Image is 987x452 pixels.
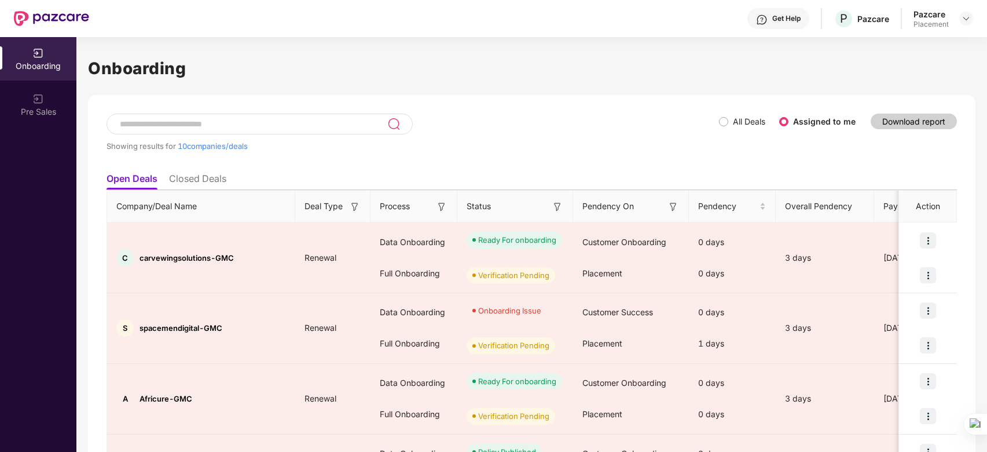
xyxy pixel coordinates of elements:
span: Pendency On [582,200,634,213]
img: svg+xml;base64,PHN2ZyB3aWR0aD0iMjAiIGhlaWdodD0iMjAiIHZpZXdCb3g9IjAgMCAyMCAyMCIgZmlsbD0ibm9uZSIgeG... [32,93,44,105]
div: Data Onboarding [370,367,457,399]
img: svg+xml;base64,PHN2ZyB3aWR0aD0iMTYiIGhlaWdodD0iMTYiIHZpZXdCb3g9IjAgMCAxNiAxNiIgZmlsbD0ibm9uZSIgeG... [349,201,361,213]
li: Open Deals [107,173,157,189]
div: Showing results for [107,141,719,151]
img: svg+xml;base64,PHN2ZyB3aWR0aD0iMjQiIGhlaWdodD0iMjUiIHZpZXdCb3g9IjAgMCAyNCAyNSIgZmlsbD0ibm9uZSIgeG... [387,117,401,131]
div: Full Onboarding [370,258,457,289]
button: Download report [871,114,957,129]
th: Overall Pendency [776,191,874,223]
div: Data Onboarding [370,297,457,328]
span: Renewal [295,323,346,333]
img: icon [920,267,936,283]
img: svg+xml;base64,PHN2ZyB3aWR0aD0iMTYiIGhlaWdodD0iMTYiIHZpZXdCb3g9IjAgMCAxNiAxNiIgZmlsbD0ibm9uZSIgeG... [667,201,679,213]
span: Customer Onboarding [582,378,666,388]
img: icon [920,302,936,319]
div: A [116,390,134,407]
div: Data Onboarding [370,227,457,258]
th: Payment Done [874,191,961,223]
span: Africure-GMC [140,394,192,403]
span: carvewingsolutions-GMC [140,253,234,263]
img: icon [920,408,936,424]
div: Get Help [772,14,801,23]
div: 0 days [689,227,776,258]
div: Pazcare [857,13,889,24]
img: icon [920,232,936,249]
span: 10 companies/deals [178,141,248,151]
div: Onboarding Issue [478,305,541,316]
div: Placement [913,20,949,29]
th: Pendency [689,191,776,223]
div: 0 days [689,258,776,289]
div: [DATE] [874,322,961,334]
label: All Deals [733,116,765,126]
span: Pendency [698,200,757,213]
div: Verification Pending [478,410,549,422]
img: svg+xml;base64,PHN2ZyBpZD0iSGVscC0zMngzMiIgeG1sbnM9Imh0dHA6Ly93d3cudzMub3JnLzIwMDAvc3ZnIiB3aWR0aD... [756,14,768,25]
span: Placement [582,268,622,278]
span: spacemendigital-GMC [140,323,222,333]
h1: Onboarding [88,56,975,81]
div: [DATE] [874,392,961,405]
span: Placement [582,409,622,419]
div: 1 days [689,328,776,359]
div: Ready For onboarding [478,376,556,387]
img: svg+xml;base64,PHN2ZyB3aWR0aD0iMTYiIGhlaWdodD0iMTYiIHZpZXdCb3g9IjAgMCAxNiAxNiIgZmlsbD0ibm9uZSIgeG... [436,201,447,213]
span: Process [380,200,410,213]
span: Renewal [295,253,346,263]
th: Action [899,191,957,223]
div: Verification Pending [478,269,549,281]
img: icon [920,337,936,353]
th: Company/Deal Name [107,191,295,223]
span: Renewal [295,393,346,403]
div: C [116,249,134,267]
img: New Pazcare Logo [14,11,89,26]
span: Customer Onboarding [582,237,666,247]
div: S [116,319,134,337]
span: Status [467,200,491,213]
div: 0 days [689,399,776,430]
img: icon [920,373,936,389]
div: 0 days [689,367,776,399]
img: svg+xml;base64,PHN2ZyBpZD0iRHJvcGRvd24tMzJ4MzIiIHhtbG5zPSJodHRwOi8vd3d3LnczLm9yZy8yMDAwL3N2ZyIgd2... [962,14,971,23]
div: 3 days [776,322,874,334]
span: Payment Done [883,200,942,213]
div: 3 days [776,251,874,264]
div: 3 days [776,392,874,405]
div: 0 days [689,297,776,328]
div: Pazcare [913,9,949,20]
span: Deal Type [304,200,343,213]
div: [DATE] [874,251,961,264]
span: P [840,12,847,25]
div: Verification Pending [478,340,549,351]
div: Full Onboarding [370,328,457,359]
div: Full Onboarding [370,399,457,430]
img: svg+xml;base64,PHN2ZyB3aWR0aD0iMTYiIGhlaWdodD0iMTYiIHZpZXdCb3g9IjAgMCAxNiAxNiIgZmlsbD0ibm9uZSIgeG... [552,201,563,213]
span: Placement [582,338,622,348]
span: Customer Success [582,307,653,317]
label: Assigned to me [793,116,856,126]
li: Closed Deals [169,173,226,189]
div: Ready For onboarding [478,234,556,246]
img: svg+xml;base64,PHN2ZyB3aWR0aD0iMjAiIGhlaWdodD0iMjAiIHZpZXdCb3g9IjAgMCAyMCAyMCIgZmlsbD0ibm9uZSIgeG... [32,48,44,59]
